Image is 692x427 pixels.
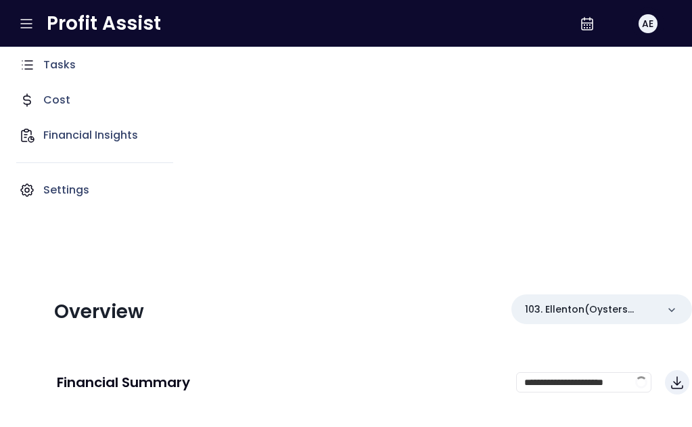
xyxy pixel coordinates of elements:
[43,127,170,143] p: Financial Insights
[54,298,144,325] span: Overview
[47,12,161,36] span: Profit Assist
[57,376,190,389] p: Financial Summary
[43,182,170,198] p: Settings
[642,17,653,30] span: AE
[525,302,657,317] p: 103. Ellenton(Oysters Rock)
[665,370,689,395] button: Download
[43,92,70,108] p: Cost
[18,16,34,32] button: Open side bar
[43,57,76,73] p: Tasks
